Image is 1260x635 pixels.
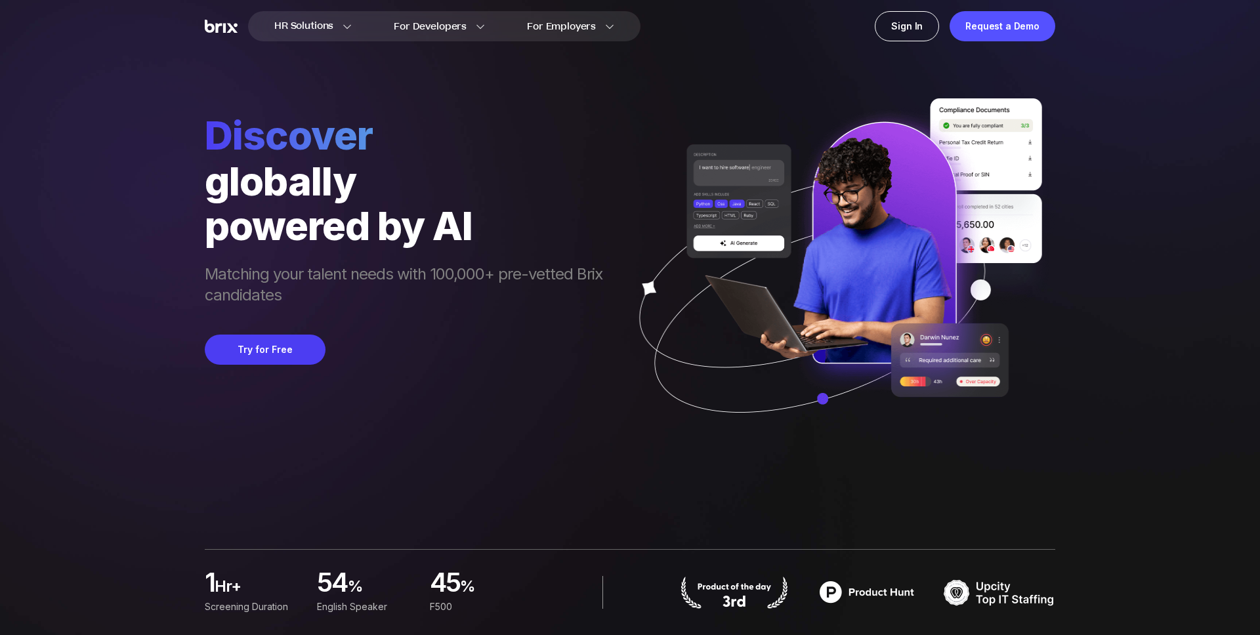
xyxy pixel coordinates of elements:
[205,264,616,308] span: Matching your talent needs with 100,000+ pre-vetted Brix candidates
[430,571,461,597] span: 45
[205,112,616,159] span: Discover
[317,600,413,614] div: English Speaker
[317,571,348,597] span: 54
[430,600,526,614] div: F500
[205,571,215,597] span: 1
[679,576,790,609] img: product hunt badge
[394,20,467,33] span: For Developers
[944,576,1055,609] img: TOP IT STAFFING
[460,576,526,602] span: %
[215,576,301,602] span: hr+
[875,11,939,41] a: Sign In
[205,203,616,248] div: powered by AI
[811,576,923,609] img: product hunt badge
[274,16,333,37] span: HR Solutions
[950,11,1055,41] a: Request a Demo
[205,335,325,365] button: Try for Free
[205,600,301,614] div: Screening duration
[527,20,596,33] span: For Employers
[348,576,414,602] span: %
[616,98,1055,451] img: ai generate
[205,20,238,33] img: Brix Logo
[205,159,616,203] div: globally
